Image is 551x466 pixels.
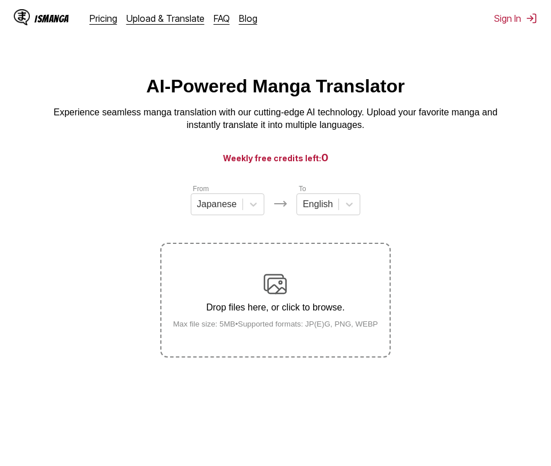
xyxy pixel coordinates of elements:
img: IsManga Logo [14,9,30,25]
a: FAQ [214,13,230,24]
img: Languages icon [273,197,287,211]
a: IsManga LogoIsManga [14,9,90,28]
button: Sign In [494,13,537,24]
p: Experience seamless manga translation with our cutting-edge AI technology. Upload your favorite m... [46,106,506,132]
div: IsManga [34,13,69,24]
label: From [193,185,209,193]
a: Blog [239,13,257,24]
img: Sign out [526,13,537,24]
h1: AI-Powered Manga Translator [147,76,405,97]
p: Drop files here, or click to browse. [164,302,387,313]
h3: Weekly free credits left: [28,150,523,165]
span: 0 [321,152,329,164]
a: Pricing [90,13,117,24]
small: Max file size: 5MB • Supported formats: JP(E)G, PNG, WEBP [164,320,387,328]
label: To [299,185,306,193]
a: Upload & Translate [126,13,205,24]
